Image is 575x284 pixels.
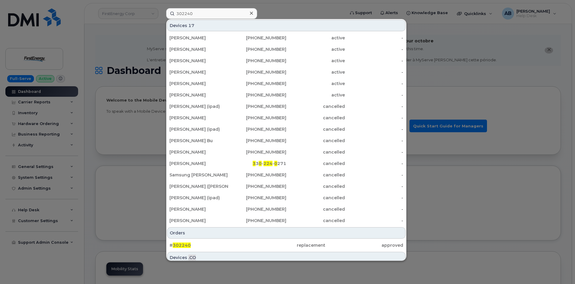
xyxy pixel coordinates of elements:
[169,81,228,87] div: [PERSON_NAME]
[188,23,194,29] span: 17
[169,172,228,178] div: Samsung [PERSON_NAME]
[228,183,287,189] div: [PHONE_NUMBER]
[167,90,406,100] a: [PERSON_NAME][PHONE_NUMBER]active-
[286,103,345,109] div: cancelled
[286,195,345,201] div: cancelled
[167,181,406,192] a: [PERSON_NAME] ([PERSON_NAME]) Shariatpanah[PHONE_NUMBER]cancelled-
[228,35,287,41] div: [PHONE_NUMBER]
[345,81,403,87] div: -
[228,172,287,178] div: [PHONE_NUMBER]
[167,147,406,157] a: [PERSON_NAME][PHONE_NUMBER]cancelled-
[345,115,403,121] div: -
[169,126,228,132] div: [PERSON_NAME] (ipad)
[345,92,403,98] div: -
[345,103,403,109] div: -
[345,149,403,155] div: -
[169,183,228,189] div: [PERSON_NAME] ([PERSON_NAME]) Shariatpanah
[228,69,287,75] div: [PHONE_NUMBER]
[169,92,228,98] div: [PERSON_NAME]
[286,115,345,121] div: cancelled
[228,195,287,201] div: [PHONE_NUMBER]
[167,192,406,203] a: [PERSON_NAME] (ipad)[PHONE_NUMBER]cancelled-
[286,58,345,64] div: active
[228,103,287,109] div: [PHONE_NUMBER]
[228,58,287,64] div: [PHONE_NUMBER]
[228,46,287,52] div: [PHONE_NUMBER]
[345,195,403,201] div: -
[345,172,403,178] div: -
[286,138,345,144] div: cancelled
[286,218,345,224] div: cancelled
[167,135,406,146] a: [PERSON_NAME] Bu[PHONE_NUMBER]cancelled-
[167,158,406,169] a: [PERSON_NAME]330-224-0271cancelled-
[345,138,403,144] div: -
[169,195,228,201] div: [PERSON_NAME] (ipad)
[286,35,345,41] div: active
[286,126,345,132] div: cancelled
[167,169,406,180] a: Samsung [PERSON_NAME][PHONE_NUMBER]cancelled-
[345,126,403,132] div: -
[286,160,345,166] div: cancelled
[169,35,228,41] div: [PERSON_NAME]
[286,46,345,52] div: active
[286,183,345,189] div: cancelled
[169,115,228,121] div: [PERSON_NAME]
[167,44,406,55] a: [PERSON_NAME][PHONE_NUMBER]active-
[345,69,403,75] div: -
[247,242,325,248] div: replacement
[169,242,247,248] div: #
[167,20,406,31] div: Devices
[167,67,406,78] a: [PERSON_NAME][PHONE_NUMBER]active-
[167,240,406,251] a: #302240replacementapproved
[169,160,228,166] div: [PERSON_NAME]
[173,243,191,248] span: 302240
[228,115,287,121] div: [PHONE_NUMBER]
[169,69,228,75] div: [PERSON_NAME]
[274,161,277,166] span: 0
[325,242,403,248] div: approved
[169,138,228,144] div: [PERSON_NAME] Bu
[228,138,287,144] div: [PHONE_NUMBER]
[286,92,345,98] div: active
[228,81,287,87] div: [PHONE_NUMBER]
[286,69,345,75] div: active
[228,149,287,155] div: [PHONE_NUMBER]
[169,103,228,109] div: [PERSON_NAME] (ipad)
[286,172,345,178] div: cancelled
[169,58,228,64] div: [PERSON_NAME]
[345,35,403,41] div: -
[286,149,345,155] div: cancelled
[259,161,262,166] span: 0
[188,255,196,261] span: .CO
[345,218,403,224] div: -
[167,204,406,215] a: [PERSON_NAME][PHONE_NUMBER]cancelled-
[345,160,403,166] div: -
[286,206,345,212] div: cancelled
[167,101,406,112] a: [PERSON_NAME] (ipad)[PHONE_NUMBER]cancelled-
[167,227,406,239] div: Orders
[169,46,228,52] div: [PERSON_NAME]
[167,215,406,226] a: [PERSON_NAME][PHONE_NUMBER]cancelled-
[169,206,228,212] div: [PERSON_NAME]
[345,183,403,189] div: -
[228,206,287,212] div: [PHONE_NUMBER]
[167,252,406,263] div: Devices
[549,258,570,279] iframe: Messenger Launcher
[228,160,287,166] div: 3 - - 271
[228,126,287,132] div: [PHONE_NUMBER]
[345,46,403,52] div: -
[167,124,406,135] a: [PERSON_NAME] (ipad)[PHONE_NUMBER]cancelled-
[169,149,228,155] div: [PERSON_NAME]
[228,218,287,224] div: [PHONE_NUMBER]
[169,218,228,224] div: [PERSON_NAME]
[228,92,287,98] div: [PHONE_NUMBER]
[167,78,406,89] a: [PERSON_NAME][PHONE_NUMBER]active-
[345,58,403,64] div: -
[345,206,403,212] div: -
[167,112,406,123] a: [PERSON_NAME][PHONE_NUMBER]cancelled-
[253,161,256,166] span: 3
[286,81,345,87] div: active
[167,32,406,43] a: [PERSON_NAME][PHONE_NUMBER]active-
[167,55,406,66] a: [PERSON_NAME][PHONE_NUMBER]active-
[263,161,272,166] span: 224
